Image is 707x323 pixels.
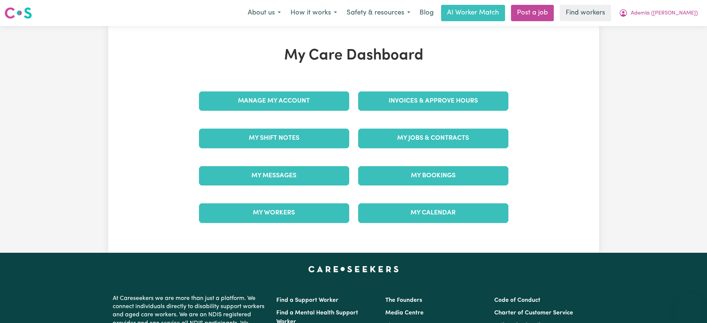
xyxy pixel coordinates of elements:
[358,203,508,223] a: My Calendar
[494,310,573,316] a: Charter of Customer Service
[199,129,349,148] a: My Shift Notes
[631,9,698,17] span: Ademla ([PERSON_NAME])
[441,5,505,21] a: AI Worker Match
[243,5,286,21] button: About us
[415,5,438,21] a: Blog
[358,91,508,111] a: Invoices & Approve Hours
[342,5,415,21] button: Safety & resources
[614,5,703,21] button: My Account
[308,266,399,272] a: Careseekers home page
[199,91,349,111] a: Manage My Account
[4,6,32,20] img: Careseekers logo
[358,166,508,185] a: My Bookings
[511,5,554,21] a: Post a job
[385,310,424,316] a: Media Centre
[677,293,701,317] iframe: Button to launch messaging window
[560,5,611,21] a: Find workers
[276,297,338,303] a: Find a Support Worker
[385,297,422,303] a: The Founders
[494,297,540,303] a: Code of Conduct
[358,129,508,148] a: My Jobs & Contracts
[4,4,32,22] a: Careseekers logo
[286,5,342,21] button: How it works
[199,166,349,185] a: My Messages
[199,203,349,223] a: My Workers
[195,47,513,65] h1: My Care Dashboard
